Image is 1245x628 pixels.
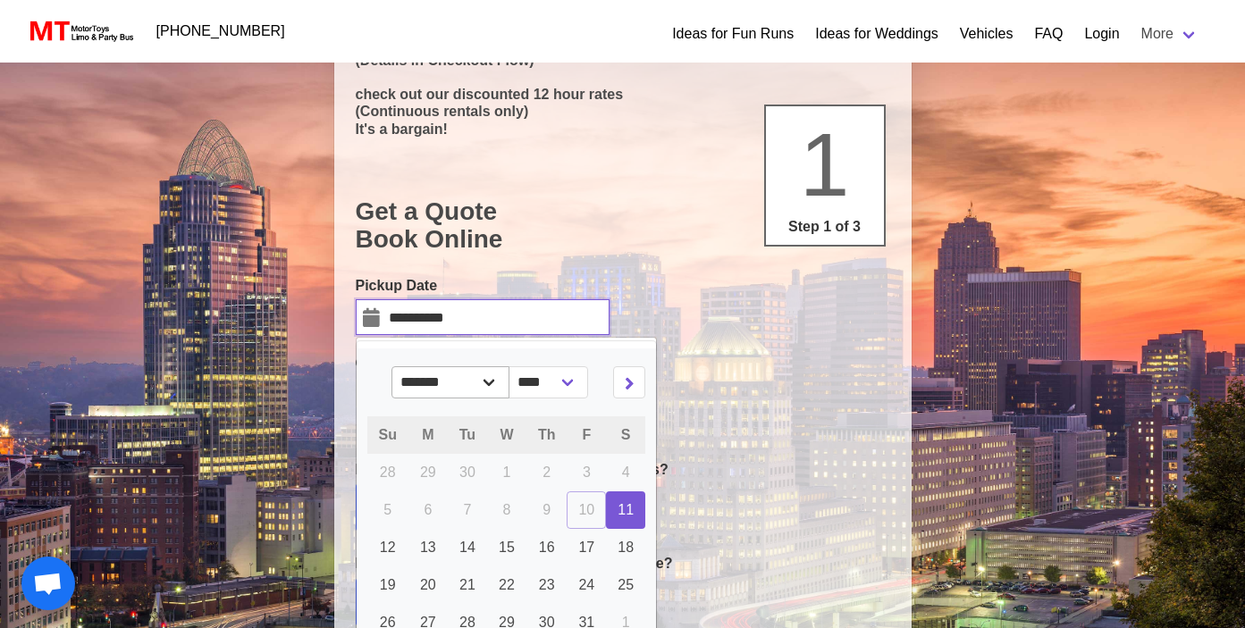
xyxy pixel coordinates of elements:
[618,577,634,592] span: 25
[815,23,938,45] a: Ideas for Weddings
[146,13,296,49] a: [PHONE_NUMBER]
[356,275,610,297] label: Pickup Date
[578,540,594,555] span: 17
[420,465,436,480] span: 29
[578,577,594,592] span: 24
[380,577,396,592] span: 19
[1084,23,1119,45] a: Login
[487,529,526,566] a: 15
[500,427,513,442] span: W
[21,557,75,610] div: Open chat
[773,216,877,238] p: Step 1 of 3
[582,427,591,442] span: F
[606,491,645,529] a: 11
[618,540,634,555] span: 18
[356,86,890,103] p: check out our discounted 12 hour rates
[606,529,645,566] a: 18
[543,465,551,480] span: 2
[567,566,606,604] a: 24
[800,114,850,214] span: 1
[356,197,890,254] h1: Get a Quote Book Online
[1131,16,1209,52] a: More
[408,529,448,566] a: 13
[459,540,475,555] span: 14
[578,502,594,517] span: 10
[448,529,487,566] a: 14
[367,529,408,566] a: 12
[539,577,555,592] span: 23
[1034,23,1063,45] a: FAQ
[618,502,634,517] span: 11
[463,502,471,517] span: 7
[459,465,475,480] span: 30
[543,502,551,517] span: 9
[356,121,890,138] p: It's a bargain!
[526,529,568,566] a: 16
[408,566,448,604] a: 20
[960,23,1014,45] a: Vehicles
[459,427,475,442] span: Tu
[503,465,511,480] span: 1
[621,427,631,442] span: S
[422,427,433,442] span: M
[526,566,568,604] a: 23
[622,465,630,480] span: 4
[448,566,487,604] a: 21
[420,577,436,592] span: 20
[459,577,475,592] span: 21
[672,23,794,45] a: Ideas for Fun Runs
[380,540,396,555] span: 12
[606,566,645,604] a: 25
[25,19,135,44] img: MotorToys Logo
[487,566,526,604] a: 22
[420,540,436,555] span: 13
[380,465,396,480] span: 28
[379,427,397,442] span: Su
[499,577,515,592] span: 22
[567,529,606,566] a: 17
[538,427,556,442] span: Th
[539,540,555,555] span: 16
[499,540,515,555] span: 15
[503,502,511,517] span: 8
[424,502,432,517] span: 6
[583,465,591,480] span: 3
[367,566,408,604] a: 19
[383,502,391,517] span: 5
[356,103,890,120] p: (Continuous rentals only)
